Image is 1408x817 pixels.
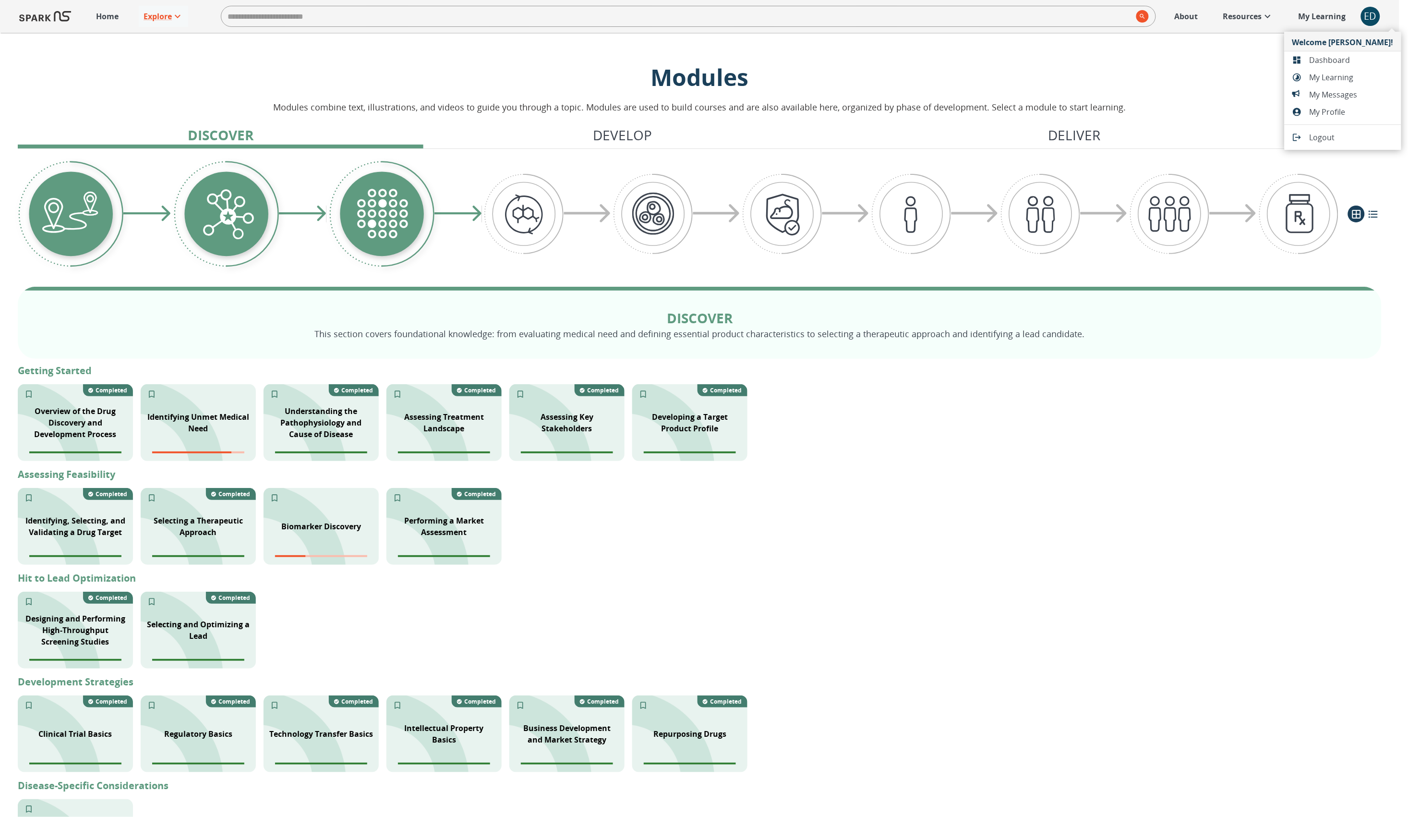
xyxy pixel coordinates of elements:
span: My Learning [1310,72,1394,83]
li: Welcome [PERSON_NAME]! [1285,32,1401,51]
span: Dashboard [1310,54,1394,66]
span: My Profile [1310,106,1394,118]
span: Logout [1310,132,1394,143]
span: My Messages [1310,89,1394,100]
